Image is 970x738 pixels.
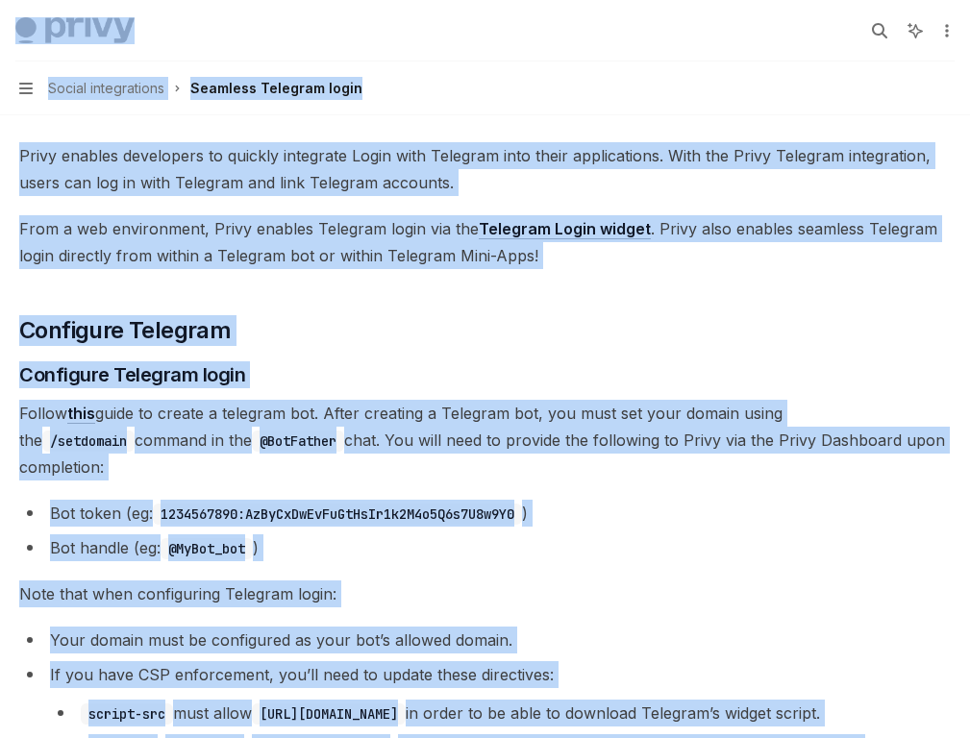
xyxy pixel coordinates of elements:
code: /setdomain [42,430,135,452]
span: Follow guide to create a telegram bot. After creating a Telegram bot, you must set your domain us... [19,400,951,480]
li: must allow in order to be able to download Telegram’s widget script. [50,700,951,726]
span: From a web environment, Privy enables Telegram login via the . Privy also enables seamless Telegr... [19,215,951,269]
code: script-src [81,703,173,725]
div: Seamless Telegram login [190,77,362,100]
li: Bot token (eg: ) [19,500,951,527]
span: Configure Telegram login [19,361,245,388]
code: 1234567890:AzByCxDwEvFuGtHsIr1k2M4o5Q6s7U8w9Y0 [153,504,522,525]
code: [URL][DOMAIN_NAME] [252,703,406,725]
img: light logo [15,17,135,44]
span: Note that when configuring Telegram login: [19,580,951,607]
li: Your domain must be configured as your bot’s allowed domain. [19,627,951,653]
li: Bot handle (eg: ) [19,534,951,561]
a: this [67,404,95,424]
code: @MyBot_bot [161,538,253,559]
a: Telegram Login widget [479,219,651,239]
code: @BotFather [252,430,344,452]
span: Privy enables developers to quickly integrate Login with Telegram into their applications. With t... [19,142,951,196]
span: Social integrations [48,77,164,100]
span: Configure Telegram [19,315,231,346]
button: More actions [935,17,955,44]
